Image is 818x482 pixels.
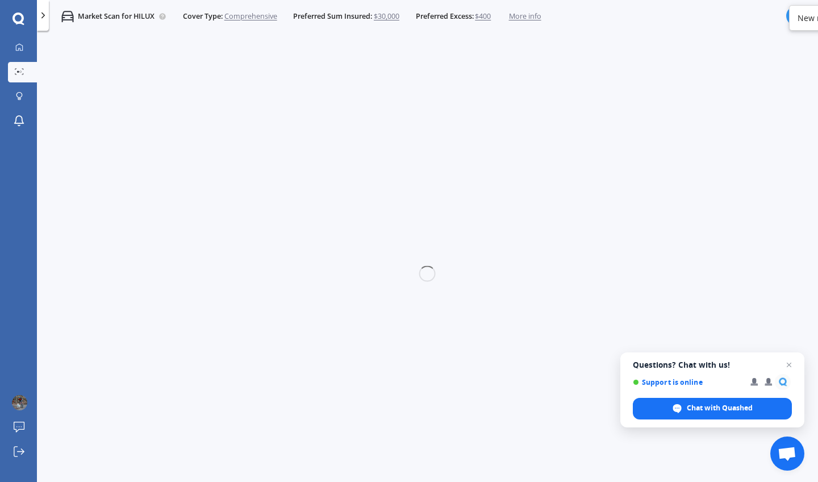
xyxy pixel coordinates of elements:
[374,11,399,22] span: $30,000
[509,11,541,22] span: More info
[475,11,491,22] span: $400
[416,11,474,22] span: Preferred Excess:
[633,398,792,419] div: Chat with Quashed
[782,358,796,372] span: Close chat
[61,10,74,23] img: car.f15378c7a67c060ca3f3.svg
[78,11,155,22] p: Market Scan for HILUX
[224,11,277,22] span: Comprehensive
[770,437,804,471] div: Open chat
[183,11,223,22] span: Cover Type:
[687,403,753,413] span: Chat with Quashed
[633,378,742,387] span: Support is online
[633,360,792,369] span: Questions? Chat with us!
[12,395,27,410] img: ACg8ocKoO2hF5j9bGfxGlwJK7VIeCm9cyjoNuLvP_rVtJjueeRy3Z5k=s96-c
[293,11,372,22] span: Preferred Sum Insured:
